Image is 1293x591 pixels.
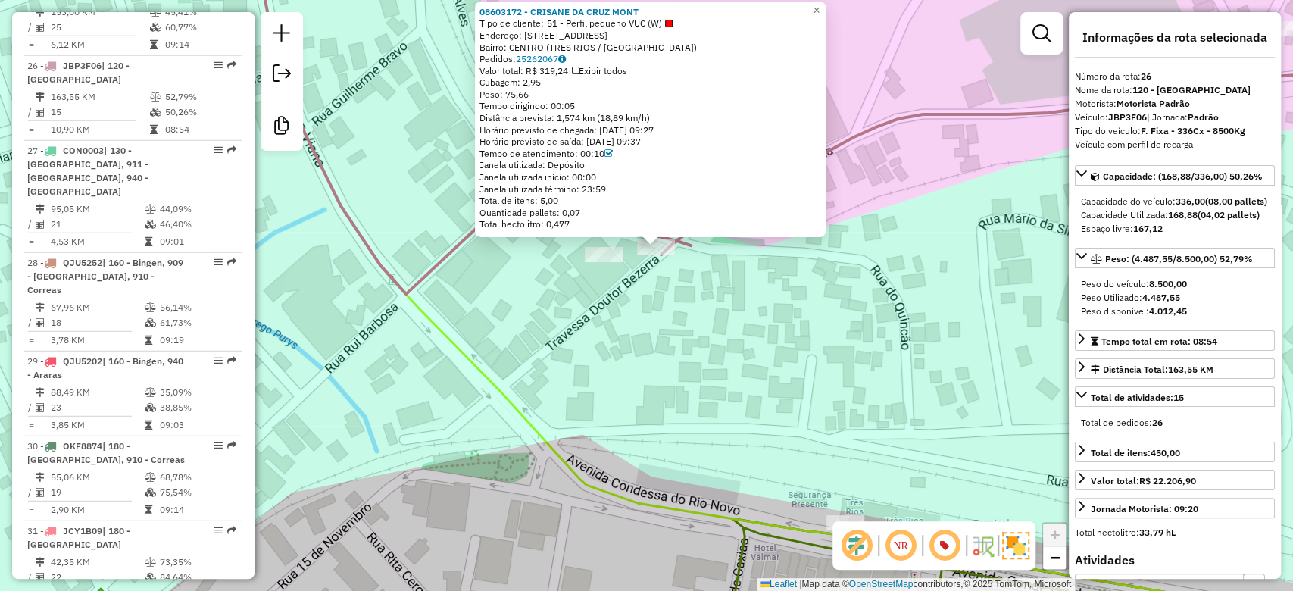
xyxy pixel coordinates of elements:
strong: 33,79 hL [1139,527,1176,538]
td: 09:19 [159,333,236,348]
strong: (04,02 pallets) [1198,209,1260,220]
i: Distância Total [36,473,45,482]
span: Peso: 75,66 [479,89,529,100]
td: 88,49 KM [50,385,144,400]
td: 45,41% [164,5,236,20]
div: Total de pedidos: [1081,416,1269,430]
a: Nova sessão e pesquisa [267,18,297,52]
div: Tipo do veículo: [1075,124,1275,138]
td: 2,90 KM [50,502,144,518]
div: Distância Total: [1091,363,1213,377]
div: Tempo dirigindo: 00:05 [479,100,821,112]
div: Número da rota: [1075,70,1275,83]
a: Exportar sessão [267,58,297,92]
a: Close popup [807,2,826,20]
i: Total de Atividades [36,220,45,229]
div: Valor total: [1091,474,1196,488]
em: Rota exportada [227,441,236,450]
td: 84,64% [159,570,236,585]
div: Pedidos: [479,53,821,65]
i: Distância Total [36,205,45,214]
td: 09:14 [159,502,236,518]
i: Distância Total [36,8,45,17]
div: Horário previsto de saída: [DATE] 09:37 [479,136,821,148]
a: 25262067 [516,53,566,64]
span: Total de atividades: [1091,392,1184,403]
span: QJU5202 [63,355,102,367]
strong: 26 [1141,70,1151,82]
span: Tempo total em rota: 08:54 [1101,336,1217,347]
a: OpenStreetMap [849,579,914,589]
div: Peso disponível: [1081,305,1269,318]
td: 4,53 KM [50,234,144,249]
div: Peso: (4.487,55/8.500,00) 52,79% [1075,271,1275,324]
em: Opções [214,441,223,450]
td: 73,35% [159,555,236,570]
i: Tempo total em rota [150,125,158,134]
td: 23 [50,400,144,415]
div: Capacidade Utilizada: [1081,208,1269,222]
i: Tempo total em rota [145,421,152,430]
i: Total de Atividades [36,23,45,32]
td: 95,05 KM [50,202,144,217]
span: 26 - [27,60,130,85]
a: Zoom out [1043,546,1066,569]
i: % de utilização do peso [145,388,156,397]
span: | 160 - Bingen, 940 - Araras [27,355,183,380]
td: 163,55 KM [50,89,149,105]
i: Observações [558,55,566,64]
span: JBP3F06 [63,60,102,71]
i: % de utilização da cubagem [145,573,156,582]
i: Tempo total em rota [145,336,152,345]
em: Opções [214,258,223,267]
strong: 167,12 [1133,223,1163,234]
td: 18 [50,315,144,330]
i: Tempo total em rota [150,40,158,49]
a: Exibir filtros [1026,18,1057,48]
a: 08603172 - CRISANE DA CRUZ MONT [479,6,639,17]
a: Distância Total:163,55 KM [1075,358,1275,379]
div: Total hectolitro: 0,477 [479,218,821,230]
strong: JBP3F06 [1108,111,1147,123]
td: / [27,485,35,500]
td: 6,12 KM [50,37,149,52]
div: Total de itens: 5,00 [479,195,821,207]
span: Capacidade: (168,88/336,00) 50,26% [1103,170,1263,182]
div: Endereço: [STREET_ADDRESS] [479,30,821,42]
em: Rota exportada [227,61,236,70]
i: % de utilização da cubagem [145,403,156,412]
strong: R$ 22.206,90 [1139,475,1196,486]
td: = [27,502,35,518]
span: 29 - [27,355,183,380]
em: Opções [214,356,223,365]
em: Rota exportada [227,145,236,155]
i: Distância Total [36,92,45,102]
span: Peso do veículo: [1081,278,1187,289]
span: JCY1B09 [63,525,102,536]
td: / [27,315,35,330]
span: | 180 - [GEOGRAPHIC_DATA] [27,525,130,550]
span: 28 - [27,257,183,295]
td: 55,06 KM [50,470,144,485]
a: Valor total:R$ 22.206,90 [1075,470,1275,490]
i: % de utilização do peso [150,92,161,102]
span: Exibir deslocamento [839,527,875,564]
strong: F. Fixa - 336Cx - 8500Kg [1141,125,1245,136]
strong: 450,00 [1151,447,1180,458]
span: 163,55 KM [1168,364,1213,375]
em: Rota exportada [227,526,236,535]
a: Com service time [604,148,613,159]
span: Ocultar NR [882,527,919,564]
i: % de utilização da cubagem [145,318,156,327]
strong: 120 - [GEOGRAPHIC_DATA] [1132,84,1251,95]
i: Distância Total [36,388,45,397]
span: 30 - [27,440,185,465]
a: Zoom in [1043,524,1066,546]
i: % de utilização da cubagem [150,23,161,32]
td: / [27,570,35,585]
td: 42,35 KM [50,555,144,570]
i: % de utilização da cubagem [145,220,156,229]
td: 25 [50,20,149,35]
td: 75,54% [159,485,236,500]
